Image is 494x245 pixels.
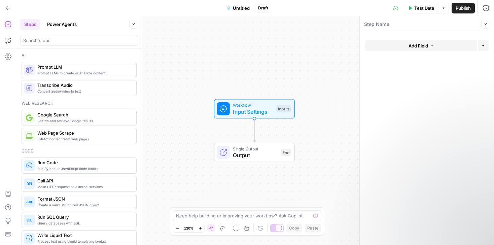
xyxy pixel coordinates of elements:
[37,239,131,244] span: Process text using Liquid templating syntax
[305,224,321,233] button: Paste
[192,143,317,162] div: Single OutputOutputEnd
[37,166,131,171] span: Run Python or JavaScript code blocks
[37,232,131,239] span: Write Liquid Text
[286,224,302,233] button: Copy
[37,220,131,226] span: Query databases with SQL
[37,111,131,118] span: Google Search
[233,5,250,11] span: Untitled
[409,42,428,49] span: Add Field
[37,82,131,89] span: Transcribe Audio
[233,108,273,116] span: Input Settings
[365,40,477,51] button: Add Field
[37,130,131,136] span: Web Page Scrape
[456,5,471,11] span: Publish
[253,118,255,142] g: Edge from start to end
[22,148,137,154] div: Code
[289,225,299,231] span: Copy
[192,99,317,118] div: WorkflowInput SettingsInputs
[452,3,475,13] button: Publish
[37,70,131,76] span: Prompt LLMs to create or analyze content
[37,136,131,142] span: Extract content from web pages
[414,5,434,11] span: Test Data
[37,64,131,70] span: Prompt LLM
[276,105,291,112] div: Inputs
[20,19,40,30] button: Steps
[281,149,291,156] div: End
[37,118,131,124] span: Search and retrieve Google results
[43,19,81,30] button: Power Agents
[307,225,318,231] span: Paste
[37,196,131,202] span: Format JSON
[37,184,131,189] span: Make HTTP requests to external services
[404,3,438,13] button: Test Data
[37,89,131,94] span: Convert audio/video to text
[37,214,131,220] span: Run SQL Query
[22,53,137,59] div: Ai
[258,5,268,11] span: Draft
[233,102,273,108] span: Workflow
[223,3,254,13] button: Untitled
[37,202,131,208] span: Create a valid, structured JSON object
[23,37,135,44] input: Search steps
[233,151,277,159] span: Output
[233,145,277,152] span: Single Output
[37,177,131,184] span: Call API
[37,159,131,166] span: Run Code
[184,225,193,231] span: 120%
[22,100,137,106] div: Web research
